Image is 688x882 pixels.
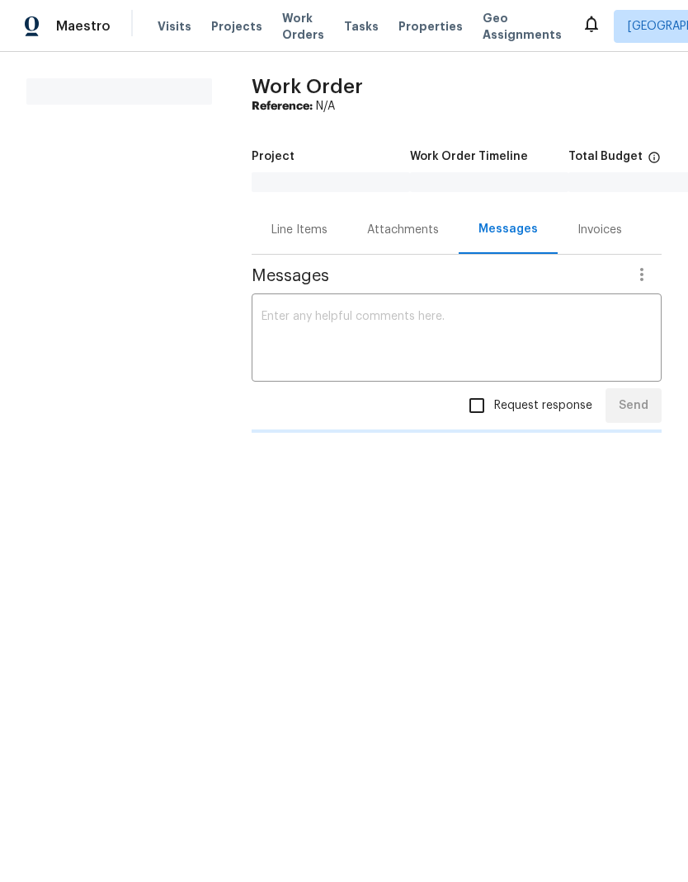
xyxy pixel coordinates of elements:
[410,151,528,162] h5: Work Order Timeline
[282,10,324,43] span: Work Orders
[56,18,111,35] span: Maestro
[398,18,463,35] span: Properties
[271,222,328,238] div: Line Items
[648,151,661,172] span: The total cost of line items that have been proposed by Opendoor. This sum includes line items th...
[478,221,538,237] div: Messages
[252,98,662,115] div: N/A
[577,222,622,238] div: Invoices
[252,268,622,284] span: Messages
[483,10,562,43] span: Geo Assignments
[211,18,262,35] span: Projects
[367,222,439,238] div: Attachments
[158,18,191,35] span: Visits
[252,151,295,162] h5: Project
[252,101,313,112] b: Reference:
[344,21,379,32] span: Tasks
[494,397,592,415] span: Request response
[252,77,363,96] span: Work Order
[568,151,643,162] h5: Total Budget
